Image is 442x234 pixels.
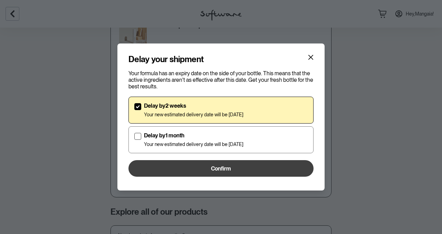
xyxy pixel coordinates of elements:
button: Close [305,52,316,63]
h4: Delay your shipment [128,55,204,65]
button: Confirm [128,160,314,177]
p: Your new estimated delivery date will be [DATE] [144,142,243,147]
p: Your new estimated delivery date will be [DATE] [144,112,243,118]
p: Your formula has an expiry date on the side of your bottle. This means that the active ingredient... [128,70,314,90]
p: Delay by 1 month [144,132,243,139]
span: Confirm [211,165,231,172]
p: Delay by 2 weeks [144,103,243,109]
